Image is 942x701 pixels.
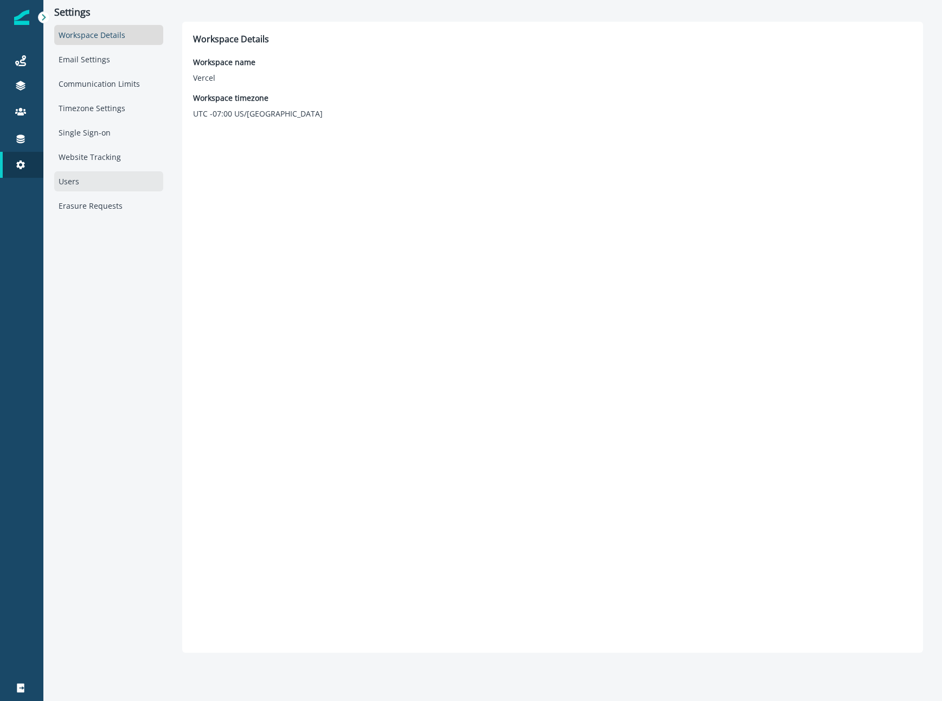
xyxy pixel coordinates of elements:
[54,171,163,191] div: Users
[193,33,912,46] p: Workspace Details
[54,196,163,216] div: Erasure Requests
[193,56,255,68] p: Workspace name
[54,25,163,45] div: Workspace Details
[193,108,323,119] p: UTC -07:00 US/[GEOGRAPHIC_DATA]
[54,49,163,69] div: Email Settings
[193,92,323,104] p: Workspace timezone
[54,147,163,167] div: Website Tracking
[54,123,163,143] div: Single Sign-on
[193,72,255,83] p: Vercel
[14,10,29,25] img: Inflection
[54,98,163,118] div: Timezone Settings
[54,7,163,18] p: Settings
[54,74,163,94] div: Communication Limits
